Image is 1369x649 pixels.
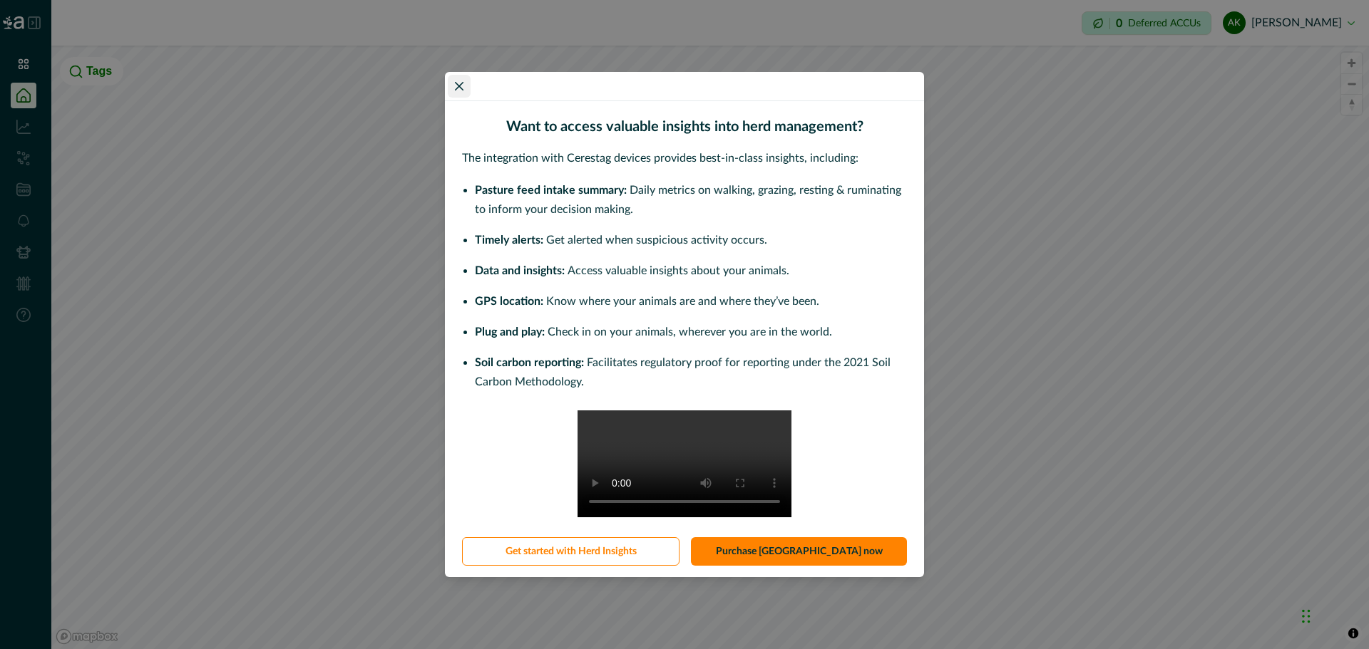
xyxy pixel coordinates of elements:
span: Soil carbon reporting: [475,357,584,368]
span: Check in on your animals, wherever you are in the world. [548,326,832,338]
a: Purchase [GEOGRAPHIC_DATA] now [691,537,907,566]
span: Daily metrics on walking, grazing, resting & ruminating to inform your decision making. [475,185,901,215]
p: The integration with Cerestag devices provides best-in-class insights, including: [462,150,907,167]
span: Pasture feed intake summary: [475,185,627,196]
span: Know where your animals are and where they’ve been. [546,296,819,307]
span: Data and insights: [475,265,565,276]
span: GPS location: [475,296,543,307]
button: Close [448,75,471,98]
iframe: Chat Widget [1298,581,1369,649]
span: Get alerted when suspicious activity occurs. [546,234,767,246]
h2: Want to access valuable insights into herd management? [462,118,907,135]
span: Plug and play: [475,326,545,338]
button: Get started with Herd Insights [462,537,680,566]
span: Facilitates regulatory proof for reporting under the 2021 Soil Carbon Methodology. [475,357,891,388]
span: Access valuable insights about your animals. [568,265,789,276]
div: Drag [1302,595,1311,638]
span: Timely alerts: [475,234,543,246]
